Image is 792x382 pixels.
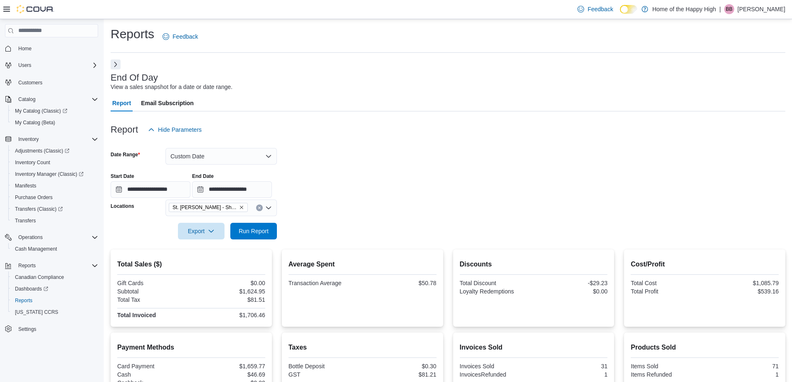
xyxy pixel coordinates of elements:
a: [US_STATE] CCRS [12,307,62,317]
button: Manifests [8,180,101,192]
span: Feedback [587,5,613,13]
a: Adjustments (Classic) [8,145,101,157]
span: Inventory [15,134,98,144]
div: Subtotal [117,288,190,295]
span: Cash Management [12,244,98,254]
span: Purchase Orders [12,192,98,202]
div: $0.00 [535,288,607,295]
div: Total Cost [631,280,703,286]
div: Total Tax [117,296,190,303]
span: Purchase Orders [15,194,53,201]
h3: End Of Day [111,73,158,83]
button: Custom Date [165,148,277,165]
div: Loyalty Redemptions [460,288,532,295]
button: Remove St. Albert - Shoppes @ Giroux - Fire & Flower from selection in this group [239,205,244,210]
span: Settings [18,326,36,333]
span: Home [15,43,98,54]
div: -$29.23 [535,280,607,286]
span: Reports [18,262,36,269]
h2: Invoices Sold [460,343,608,352]
div: InvoicesRefunded [460,371,532,378]
div: Bottle Deposit [289,363,361,370]
div: Gift Cards [117,280,190,286]
button: Home [2,42,101,54]
span: Settings [15,324,98,334]
label: Locations [111,203,134,209]
span: Inventory [18,136,39,143]
span: [US_STATE] CCRS [15,309,58,315]
span: St. Albert - Shoppes @ Giroux - Fire & Flower [169,203,248,212]
div: Items Refunded [631,371,703,378]
button: Users [15,60,35,70]
span: Home [18,45,32,52]
div: Cash [117,371,190,378]
button: Cash Management [8,243,101,255]
button: Run Report [230,223,277,239]
a: Transfers [12,216,39,226]
span: Adjustments (Classic) [12,146,98,156]
div: Total Discount [460,280,532,286]
p: Home of the Happy High [652,4,716,14]
span: Catalog [18,96,35,103]
h2: Total Sales ($) [117,259,265,269]
div: 71 [706,363,779,370]
a: Dashboards [12,284,52,294]
div: Brianna Burton [724,4,734,14]
span: Adjustments (Classic) [15,148,69,154]
a: Dashboards [8,283,101,295]
a: Inventory Manager (Classic) [12,169,87,179]
a: Customers [15,78,46,88]
div: 1 [706,371,779,378]
a: Inventory Manager (Classic) [8,168,101,180]
div: $1,706.46 [193,312,265,318]
button: Operations [2,232,101,243]
span: Users [15,60,98,70]
h2: Discounts [460,259,608,269]
button: Transfers [8,215,101,227]
button: Inventory Count [8,157,101,168]
span: My Catalog (Classic) [12,106,98,116]
h3: Report [111,125,138,135]
label: Date Range [111,151,140,158]
button: Reports [2,260,101,271]
div: $50.78 [364,280,437,286]
button: Inventory [15,134,42,144]
span: BB [726,4,733,14]
span: Run Report [239,227,269,235]
span: Feedback [173,32,198,41]
a: Feedback [159,28,201,45]
button: Operations [15,232,46,242]
span: Operations [18,234,43,241]
div: $1,085.79 [706,280,779,286]
span: Catalog [15,94,98,104]
span: Washington CCRS [12,307,98,317]
button: Hide Parameters [145,121,205,138]
button: Clear input [256,205,263,211]
a: Manifests [12,181,39,191]
button: Export [178,223,225,239]
span: Export [183,223,220,239]
span: Email Subscription [141,95,194,111]
button: My Catalog (Beta) [8,117,101,128]
input: Dark Mode [620,5,637,14]
a: Canadian Compliance [12,272,67,282]
img: Cova [17,5,54,13]
div: $0.30 [364,363,437,370]
a: My Catalog (Classic) [8,105,101,117]
h2: Cost/Profit [631,259,779,269]
a: Transfers (Classic) [8,203,101,215]
h2: Taxes [289,343,437,352]
a: Cash Management [12,244,60,254]
div: Total Profit [631,288,703,295]
label: End Date [192,173,214,180]
span: Transfers (Classic) [12,204,98,214]
a: Adjustments (Classic) [12,146,73,156]
div: $1,659.77 [193,363,265,370]
button: Settings [2,323,101,335]
div: 31 [535,363,607,370]
input: Press the down key to open a popover containing a calendar. [192,181,272,198]
h2: Payment Methods [117,343,265,352]
button: [US_STATE] CCRS [8,306,101,318]
div: Transaction Average [289,280,361,286]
